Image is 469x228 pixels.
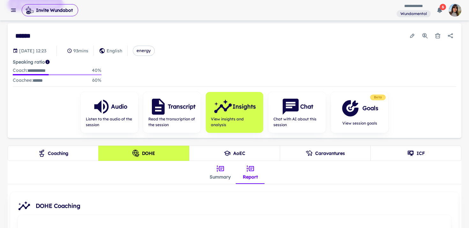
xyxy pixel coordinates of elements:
[432,30,443,42] button: Delete session
[133,48,154,54] span: energy
[268,92,326,133] button: ChatChat with AI about this session
[143,92,201,133] button: TranscriptRead the transcription of the session
[371,95,384,100] span: Beta
[73,47,88,54] p: 93 mins
[111,102,127,111] h6: Audio
[211,116,258,128] span: View insights and analysis
[273,116,321,128] span: Chat with AI about this session
[341,120,378,126] span: View session goals
[300,102,313,111] h6: Chat
[13,77,43,84] p: Coachee :
[8,146,99,161] button: Coaching
[168,102,196,111] h6: Transcript
[86,116,133,128] span: Listen to the audio of the session
[433,4,446,17] button: 6
[331,92,388,133] button: GoalsView session goals
[148,116,196,128] span: Read the transcription of the session
[22,4,78,17] span: Invite Wundabot to record a meeting
[406,30,418,42] button: Edit session
[419,30,431,42] button: Usage Statistics
[19,47,46,54] p: Session date
[236,161,264,184] button: Report
[280,146,371,161] button: Caravantures
[362,104,378,113] h6: Goals
[205,161,236,184] button: Summary
[206,92,263,133] button: InsightsView insights and analysis
[107,47,122,54] p: English
[81,92,138,133] button: AudioListen to the audio of the session
[36,201,454,210] span: DOHE Coaching
[233,102,256,111] h6: Insights
[445,30,456,42] button: Share session
[205,161,264,184] div: insights tabs
[8,146,461,161] div: theme selection
[440,4,446,10] span: 6
[13,67,46,74] p: Coach :
[397,10,431,18] span: You are a member of this workspace. Contact your workspace owner for assistance.
[98,146,189,161] button: DOHE
[13,59,45,65] strong: Speaking ratio
[92,77,101,84] p: 60 %
[449,4,461,17] img: photoURL
[189,146,280,161] button: AoEC
[398,11,429,17] span: Wundamental
[45,59,50,65] svg: Coach/coachee ideal ratio of speaking is roughly 20:80. Mentor/mentee ideal ratio of speaking is ...
[22,4,78,16] button: Invite Wundabot
[92,67,101,74] p: 40 %
[370,146,461,161] button: ICF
